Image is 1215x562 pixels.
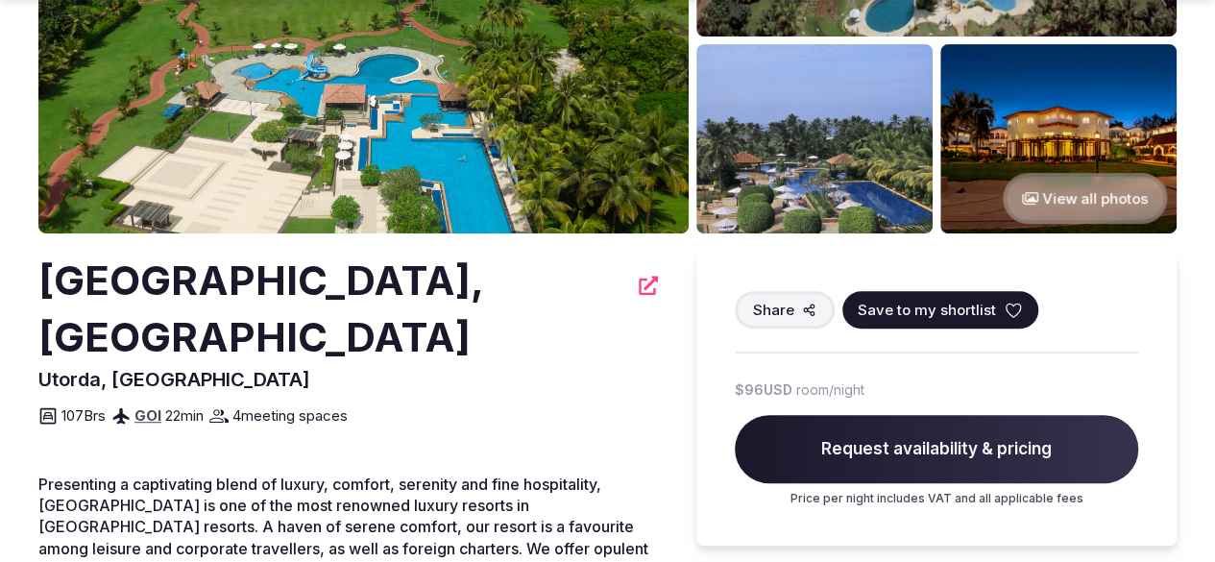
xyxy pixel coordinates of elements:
img: Venue gallery photo [696,44,933,233]
span: Share [753,300,794,320]
img: Venue gallery photo [940,44,1177,233]
span: Request availability & pricing [735,415,1138,484]
button: View all photos [1003,173,1167,224]
span: 4 meeting spaces [232,405,348,426]
span: room/night [796,380,864,400]
span: Utorda, [GEOGRAPHIC_DATA] [38,368,310,391]
button: Save to my shortlist [842,291,1038,329]
p: Price per night includes VAT and all applicable fees [735,491,1138,507]
span: 22 min [165,405,204,426]
button: Share [735,291,835,329]
span: 107 Brs [61,405,106,426]
h2: [GEOGRAPHIC_DATA], [GEOGRAPHIC_DATA] [38,253,627,366]
span: Save to my shortlist [858,300,996,320]
a: GOI [134,406,161,425]
span: $96 USD [735,380,792,400]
